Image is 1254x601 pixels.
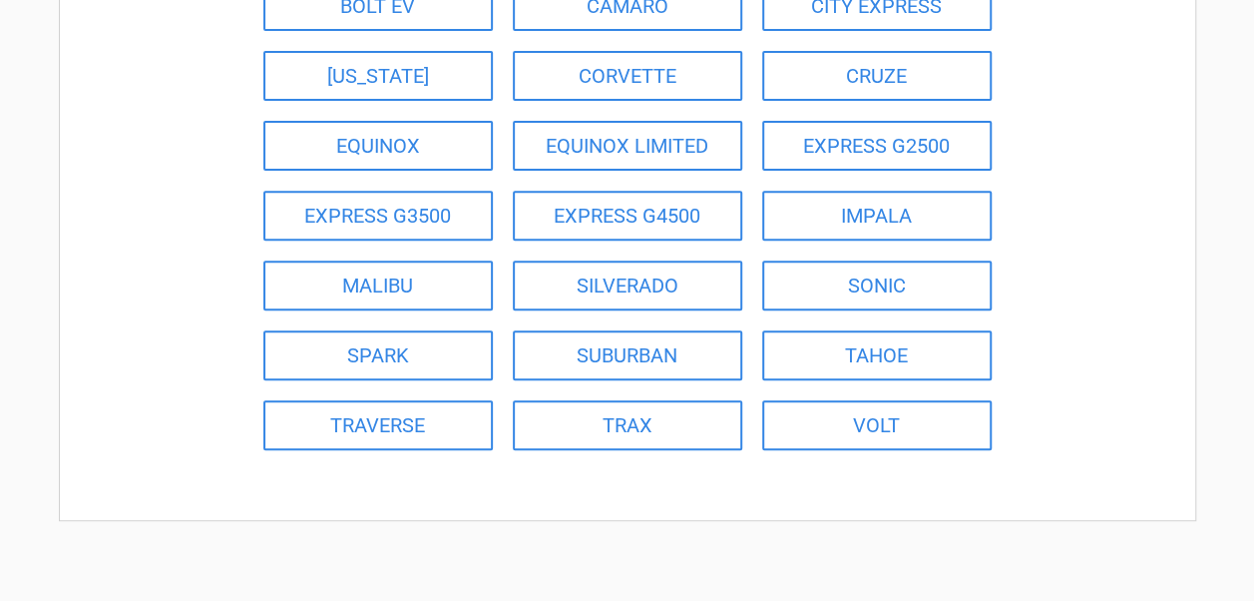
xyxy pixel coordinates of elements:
[762,330,992,380] a: TAHOE
[263,261,493,310] a: MALIBU
[263,51,493,101] a: [US_STATE]
[762,51,992,101] a: CRUZE
[513,121,742,171] a: EQUINOX LIMITED
[513,191,742,241] a: EXPRESS G4500
[263,330,493,380] a: SPARK
[263,191,493,241] a: EXPRESS G3500
[263,121,493,171] a: EQUINOX
[513,51,742,101] a: CORVETTE
[762,121,992,171] a: EXPRESS G2500
[513,400,742,450] a: TRAX
[513,330,742,380] a: SUBURBAN
[762,261,992,310] a: SONIC
[513,261,742,310] a: SILVERADO
[263,400,493,450] a: TRAVERSE
[762,400,992,450] a: VOLT
[762,191,992,241] a: IMPALA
